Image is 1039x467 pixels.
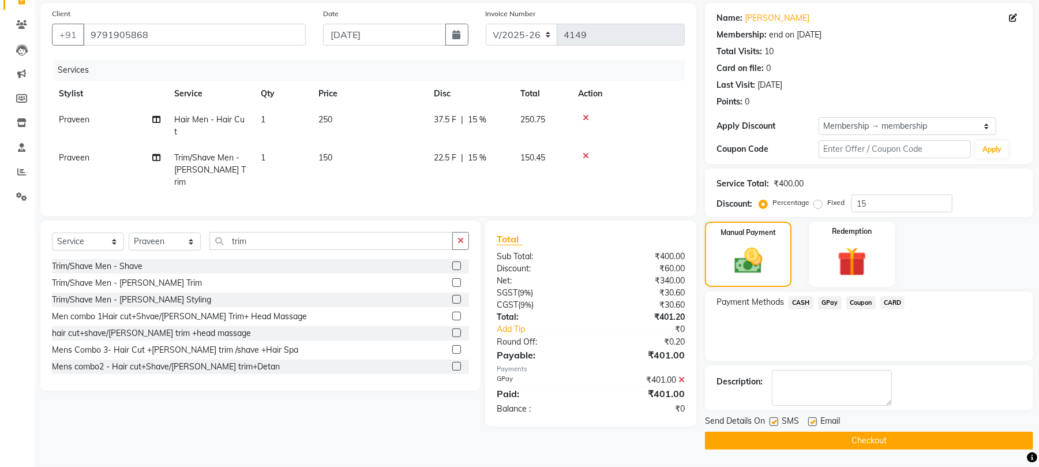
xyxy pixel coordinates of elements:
div: Mens Combo 3- Hair Cut +[PERSON_NAME] trim /shave +Hair Spa [52,344,298,356]
span: SGST [497,287,517,298]
div: ₹60.00 [591,263,693,275]
th: Service [167,81,254,107]
div: Mens combo2 - Hair cut+Shave/[PERSON_NAME] trim+Detan [52,361,280,373]
div: Sub Total: [488,251,591,263]
span: | [461,114,463,126]
th: Action [571,81,685,107]
div: 0 [766,62,771,74]
div: ₹401.00 [591,374,693,386]
span: Payment Methods [717,296,784,308]
div: Payments [497,364,685,374]
div: ₹400.00 [591,251,693,263]
span: 15 % [468,114,486,126]
div: hair cut+shave/[PERSON_NAME] trim +head massage [52,327,251,339]
span: 1 [261,152,265,163]
div: ₹0 [608,323,693,335]
img: _cash.svg [726,245,771,277]
span: Total [497,233,523,245]
span: | [461,152,463,164]
div: GPay [488,374,591,386]
div: Membership: [717,29,767,41]
div: Total: [488,311,591,323]
span: 9% [520,300,531,309]
span: Trim/Shave Men - [PERSON_NAME] Trim [174,152,246,187]
label: Manual Payment [721,227,776,238]
button: +91 [52,24,84,46]
div: ₹0 [591,403,693,415]
span: Coupon [846,296,876,309]
div: ₹0.20 [591,336,693,348]
a: [PERSON_NAME] [745,12,809,24]
span: CGST [497,300,518,310]
div: 10 [764,46,774,58]
div: ₹340.00 [591,275,693,287]
div: Apply Discount [717,120,818,132]
span: SMS [782,415,799,429]
div: Net: [488,275,591,287]
div: Payable: [488,348,591,362]
div: ( ) [488,299,591,311]
div: Service Total: [717,178,769,190]
span: 150 [318,152,332,163]
div: Description: [717,376,763,388]
div: Men combo 1Hair cut+Shvae/[PERSON_NAME] Trim+ Head Massage [52,311,307,323]
div: ₹401.20 [591,311,693,323]
label: Date [323,9,339,19]
div: Balance : [488,403,591,415]
div: Total Visits: [717,46,762,58]
input: Search by Name/Mobile/Email/Code [83,24,306,46]
div: Paid: [488,387,591,401]
div: Card on file: [717,62,764,74]
span: CARD [880,296,905,309]
span: 150.45 [520,152,545,163]
span: CASH [789,296,813,309]
div: Last Visit: [717,79,755,91]
label: Fixed [827,197,845,208]
div: Services [53,59,693,81]
span: GPay [818,296,842,309]
div: ₹30.60 [591,287,693,299]
span: 9% [520,288,531,297]
div: Trim/Shave Men - [PERSON_NAME] Trim [52,277,202,289]
span: 22.5 F [434,152,456,164]
th: Qty [254,81,312,107]
div: Name: [717,12,742,24]
th: Total [513,81,571,107]
span: 250 [318,114,332,125]
th: Disc [427,81,513,107]
button: Apply [976,141,1008,158]
div: Points: [717,96,742,108]
input: Search or Scan [209,232,453,250]
span: Send Details On [705,415,765,429]
span: Praveen [59,114,89,125]
div: Trim/Shave Men - Shave [52,260,142,272]
label: Redemption [832,226,872,237]
div: Round Off: [488,336,591,348]
button: Checkout [705,432,1033,450]
div: ₹30.60 [591,299,693,311]
label: Client [52,9,70,19]
span: 1 [261,114,265,125]
span: Praveen [59,152,89,163]
div: Trim/Shave Men - [PERSON_NAME] Styling [52,294,211,306]
span: 37.5 F [434,114,456,126]
span: Email [820,415,840,429]
th: Price [312,81,427,107]
label: Invoice Number [486,9,536,19]
div: ₹401.00 [591,348,693,362]
div: Discount: [488,263,591,275]
span: 250.75 [520,114,545,125]
div: ₹401.00 [591,387,693,401]
input: Enter Offer / Coupon Code [819,140,971,158]
div: Discount: [717,198,752,210]
a: Add Tip [488,323,608,335]
th: Stylist [52,81,167,107]
div: 0 [745,96,749,108]
span: 15 % [468,152,486,164]
div: Coupon Code [717,143,818,155]
div: ( ) [488,287,591,299]
label: Percentage [772,197,809,208]
span: Hair Men - Hair Cut [174,114,245,137]
div: ₹400.00 [774,178,804,190]
div: end on [DATE] [769,29,822,41]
